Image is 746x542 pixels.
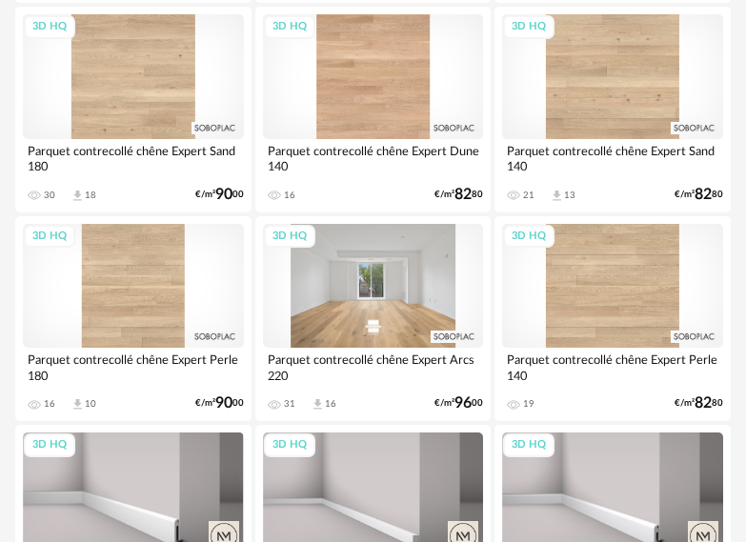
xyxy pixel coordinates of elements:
[215,189,232,201] span: 90
[215,397,232,410] span: 90
[325,398,336,410] div: 16
[23,348,244,386] div: Parquet contrecollé chêne Expert Perle 180
[71,397,85,412] span: Download icon
[24,225,75,249] div: 3D HQ
[263,348,484,386] div: Parquet contrecollé chêne Expert Arcs 220
[24,433,75,457] div: 3D HQ
[255,216,492,421] a: 3D HQ Parquet contrecollé chêne Expert Arcs 220 31 Download icon 16 €/m²9600
[434,397,483,410] div: €/m² 00
[255,7,492,211] a: 3D HQ Parquet contrecollé chêne Expert Dune 140 16 €/m²8280
[503,433,554,457] div: 3D HQ
[454,189,472,201] span: 82
[434,189,483,201] div: €/m² 80
[454,397,472,410] span: 96
[502,139,723,177] div: Parquet contrecollé chêne Expert Sand 140
[695,397,712,410] span: 82
[195,397,244,410] div: €/m² 00
[311,397,325,412] span: Download icon
[263,139,484,177] div: Parquet contrecollé chêne Expert Dune 140
[264,433,315,457] div: 3D HQ
[44,190,55,201] div: 30
[523,398,534,410] div: 19
[44,398,55,410] div: 16
[503,15,554,39] div: 3D HQ
[523,190,534,201] div: 21
[15,216,252,421] a: 3D HQ Parquet contrecollé chêne Expert Perle 180 16 Download icon 10 €/m²9000
[264,225,315,249] div: 3D HQ
[675,189,723,201] div: €/m² 80
[23,139,244,177] div: Parquet contrecollé chêne Expert Sand 180
[550,189,564,203] span: Download icon
[15,7,252,211] a: 3D HQ Parquet contrecollé chêne Expert Sand 180 30 Download icon 18 €/m²9000
[503,225,554,249] div: 3D HQ
[675,397,723,410] div: €/m² 80
[71,189,85,203] span: Download icon
[494,7,731,211] a: 3D HQ Parquet contrecollé chêne Expert Sand 140 21 Download icon 13 €/m²8280
[284,190,295,201] div: 16
[24,15,75,39] div: 3D HQ
[564,190,575,201] div: 13
[502,348,723,386] div: Parquet contrecollé chêne Expert Perle 140
[695,189,712,201] span: 82
[284,398,295,410] div: 31
[195,189,244,201] div: €/m² 00
[85,398,96,410] div: 10
[85,190,96,201] div: 18
[494,216,731,421] a: 3D HQ Parquet contrecollé chêne Expert Perle 140 19 €/m²8280
[264,15,315,39] div: 3D HQ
